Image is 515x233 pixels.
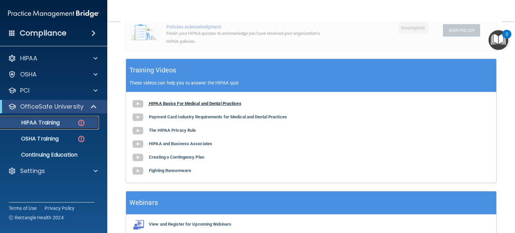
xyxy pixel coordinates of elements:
div: Finish your HIPAA quizzes to acknowledge you have received your organization’s HIPAA policies. [166,30,326,46]
h5: Webinars [129,197,158,209]
img: gray_youtube_icon.38fcd6cc.png [131,97,145,111]
p: HIPAA Training [4,119,60,126]
img: danger-circle.6113f641.png [77,119,85,127]
h5: Training Videos [129,64,176,76]
img: gray_youtube_icon.38fcd6cc.png [131,111,145,124]
b: Payment Card Industry Requirements for Medical and Dental Practices [149,114,287,119]
p: OSHA Training [4,135,59,142]
a: Privacy Policy [45,205,75,212]
b: Fighting Ransomware [149,168,191,173]
p: PCI [20,86,30,95]
p: These videos can help you to answer the HIPAA quiz [129,80,493,85]
img: PMB logo [8,7,99,20]
div: Policies Acknowledgment [166,24,326,30]
b: The HIPAA Privacy Rule [149,128,196,133]
img: danger-circle.6113f641.png [77,135,85,143]
p: OSHA [20,70,37,78]
p: OfficeSafe University [20,103,83,111]
a: PCI [8,86,98,95]
img: gray_youtube_icon.38fcd6cc.png [131,164,145,178]
img: gray_youtube_icon.38fcd6cc.png [131,151,145,164]
a: OSHA [8,70,98,78]
a: HIPAA [8,54,98,62]
p: Settings [20,167,45,175]
p: Continuing Education [4,152,96,158]
b: HIPAA Basics For Medical and Dental Practices [149,101,241,106]
span: Incomplete [398,22,428,33]
button: Open Resource Center, 2 new notifications [489,30,508,50]
b: View and Register for Upcoming Webinars [149,222,231,227]
a: Terms of Use [9,205,37,212]
a: OfficeSafe University [8,103,97,111]
img: gray_youtube_icon.38fcd6cc.png [131,124,145,137]
b: HIPAA and Business Associates [149,141,212,146]
img: gray_youtube_icon.38fcd6cc.png [131,137,145,151]
img: webinarIcon.c7ebbf15.png [131,220,145,230]
span: Ⓒ Rectangle Health 2024 [9,214,64,221]
a: Settings [8,167,98,175]
div: 2 [506,34,508,43]
h4: Compliance [20,28,66,38]
button: Sign Policy [443,24,480,37]
b: Creating a Contingency Plan [149,155,204,160]
iframe: Drift Widget Chat Controller [399,186,507,212]
p: HIPAA [20,54,37,62]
